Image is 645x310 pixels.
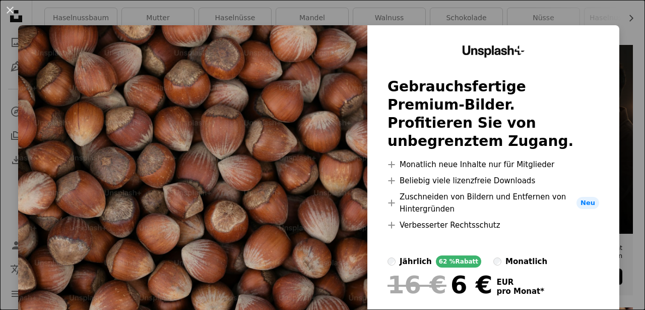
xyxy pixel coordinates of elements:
[388,272,492,298] div: 6 €
[400,255,432,268] div: jährlich
[388,159,599,171] li: Monatlich neue Inhalte nur für Mitglieder
[388,219,599,231] li: Verbesserter Rechtsschutz
[388,175,599,187] li: Beliebig viele lizenzfreie Downloads
[496,287,544,296] span: pro Monat *
[493,257,501,266] input: monatlich
[496,278,544,287] span: EUR
[388,272,446,298] span: 16 €
[505,255,547,268] div: monatlich
[388,78,599,150] h2: Gebrauchsfertige Premium-Bilder. Profitieren Sie von unbegrenztem Zugang.
[388,257,396,266] input: jährlich62 %Rabatt
[576,197,599,209] span: Neu
[388,191,599,215] li: Zuschneiden von Bildern und Entfernen von Hintergründen
[436,255,481,268] div: 62 % Rabatt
